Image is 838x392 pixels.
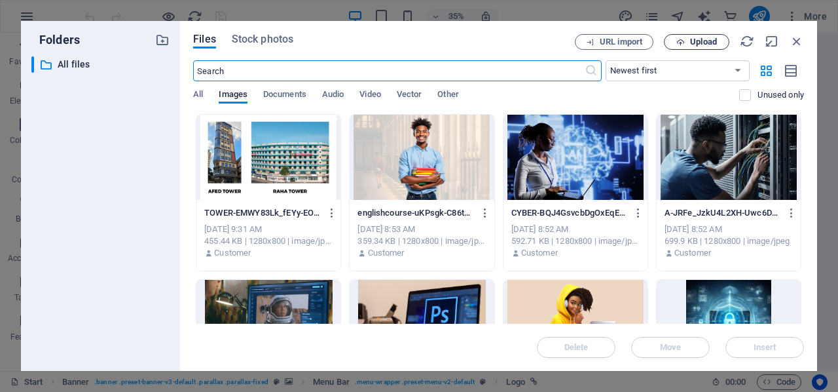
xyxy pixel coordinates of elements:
[690,38,717,46] span: Upload
[600,38,642,46] span: URL import
[232,31,293,47] span: Stock photos
[665,224,793,235] div: [DATE] 8:52 AM
[193,31,216,47] span: Files
[790,34,804,49] i: Close
[204,235,333,247] div: 455.44 KB | 1280x800 | image/jpeg
[765,34,779,49] i: Minimize
[219,87,247,105] span: Images
[359,87,380,105] span: Video
[368,247,405,259] p: Customer
[674,247,711,259] p: Customer
[155,33,170,47] i: Create new folder
[193,60,584,81] input: Search
[263,87,306,105] span: Documents
[31,31,80,49] p: Folders
[575,34,653,50] button: URL import
[511,207,628,219] p: CYBER-BQJ4GsvcbDgOxEqESvqP0Q.jpg
[664,34,729,50] button: Upload
[193,87,203,105] span: All
[357,207,474,219] p: englishcourse-uKPsgk-C86tT6_JfsH9Jnw.jpg
[665,235,793,247] div: 699.9 KB | 1280x800 | image/jpeg
[58,57,145,72] p: All files
[204,207,321,219] p: TOWER-EMWY83Lk_fEYy-EO9Odw7w.jpg
[757,89,804,101] p: Displays only files that are not in use on the website. Files added during this session can still...
[322,87,344,105] span: Audio
[397,87,422,105] span: Vector
[31,56,34,73] div: ​
[521,247,558,259] p: Customer
[437,87,458,105] span: Other
[740,34,754,49] i: Reload
[204,224,333,235] div: [DATE] 9:31 AM
[357,235,486,247] div: 359.34 KB | 1280x800 | image/jpeg
[511,235,640,247] div: 592.71 KB | 1280x800 | image/jpeg
[511,224,640,235] div: [DATE] 8:52 AM
[665,207,781,219] p: A-JRFe_JzkU4L2XH-Uwc6D7Q.jpg
[357,224,486,235] div: [DATE] 8:53 AM
[214,247,251,259] p: Customer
